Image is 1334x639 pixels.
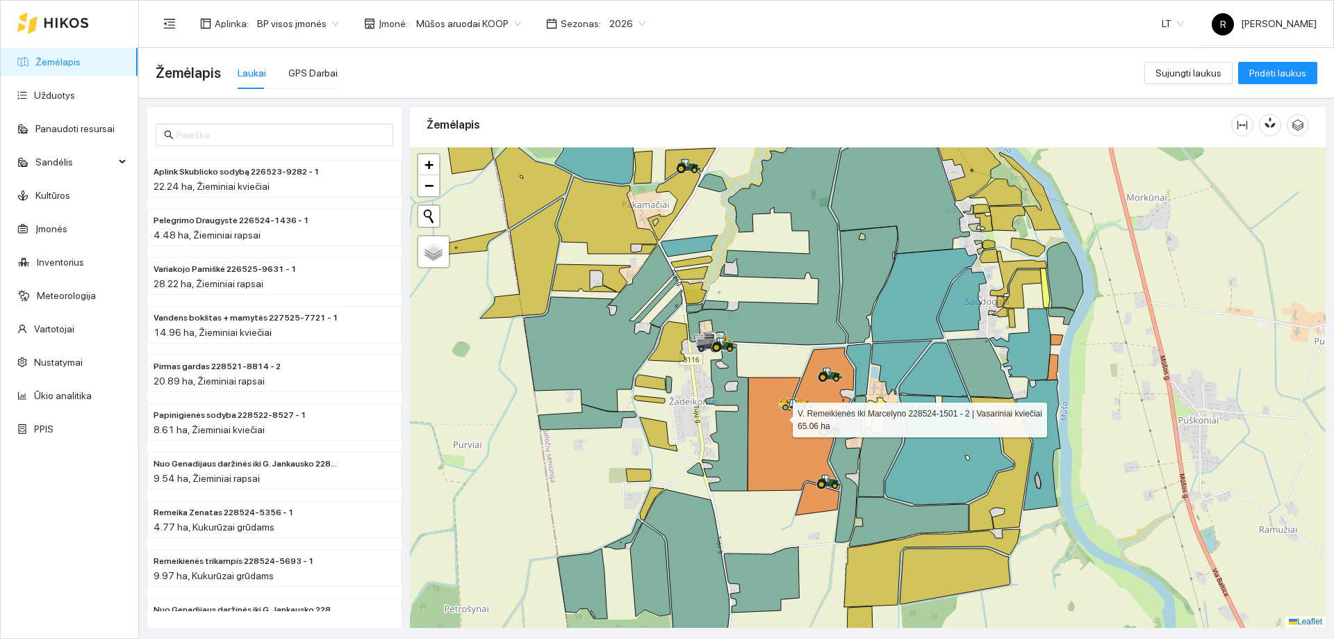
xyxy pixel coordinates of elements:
[35,123,115,134] a: Panaudoti resursai
[34,423,53,435] a: PPIS
[561,16,601,31] span: Sezonas :
[1155,65,1221,81] span: Sujungti laukus
[35,223,67,234] a: Įmonės
[34,323,74,334] a: Vartotojai
[37,290,96,301] a: Meteorologija
[154,214,309,227] span: Pelegrimo Draugystė 226524-1436 - 1
[154,181,270,192] span: 22.24 ha, Žieminiai kviečiai
[288,65,338,81] div: GPS Darbai
[154,604,340,617] span: Nuo Genadijaus daržinės iki G. Jankausko 228522-8527 - 4
[154,375,265,387] span: 20.89 ha, Žieminiai rapsai
[156,62,221,84] span: Žemėlapis
[35,56,81,67] a: Žemėlapis
[238,65,266,81] div: Laukai
[34,357,83,368] a: Nustatymai
[418,236,449,267] a: Layers
[154,424,265,435] span: 8.61 ha, Žieminiai kviečiai
[34,390,92,401] a: Ūkio analitika
[154,278,263,289] span: 28.22 ha, Žieminiai rapsai
[1232,120,1253,131] span: column-width
[425,177,434,194] span: −
[546,18,557,29] span: calendar
[35,148,115,176] span: Sandėlis
[35,190,70,201] a: Kultūros
[609,13,645,34] span: 2026
[163,17,176,30] span: menu-fold
[154,506,294,519] span: Remeika Zenatas 228524-5356 - 1
[154,312,338,325] span: Vandens bokštas + mamytės 227525-7721 - 1
[34,90,75,101] a: Užduotys
[418,154,439,175] a: Zoom in
[257,13,339,34] span: BP visos įmonės
[425,156,434,173] span: +
[37,257,84,268] a: Inventorius
[154,327,272,338] span: 14.96 ha, Žieminiai kviečiai
[154,555,314,568] span: Remeikienės trikampis 228524-5693 - 1
[154,409,306,422] span: Papinigienės sodyba 228522-8527 - 1
[1231,114,1253,136] button: column-width
[1162,13,1184,34] span: LT
[200,18,211,29] span: layout
[1238,62,1317,84] button: Pridėti laukus
[154,360,281,373] span: Pirmas gardas 228521-8814 - 2
[154,229,261,241] span: 4.48 ha, Žieminiai rapsai
[154,570,274,581] span: 9.97 ha, Kukurūzai grūdams
[164,130,174,140] span: search
[154,263,297,276] span: Variakojo Pamiškė 226525-9631 - 1
[154,165,320,179] span: Aplink Skublicko sodybą 226523-9282 - 1
[1144,67,1233,79] a: Sujungti laukus
[1212,18,1317,29] span: [PERSON_NAME]
[154,521,274,533] span: 4.77 ha, Kukurūzai grūdams
[427,105,1231,145] div: Žemėlapis
[416,13,521,34] span: Mūšos aruodai KOOP
[379,16,408,31] span: Įmonė :
[156,10,183,38] button: menu-fold
[418,206,439,227] button: Initiate a new search
[154,458,340,471] span: Nuo Genadijaus daržinės iki G. Jankausko 228522-8527 - 2
[1220,13,1226,35] span: R
[1249,65,1306,81] span: Pridėti laukus
[1238,67,1317,79] a: Pridėti laukus
[364,18,375,29] span: shop
[154,473,260,484] span: 9.54 ha, Žieminiai rapsai
[1144,62,1233,84] button: Sujungti laukus
[418,175,439,196] a: Zoom out
[1289,617,1322,626] a: Leaflet
[215,16,249,31] span: Aplinka :
[176,127,385,143] input: Paieška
